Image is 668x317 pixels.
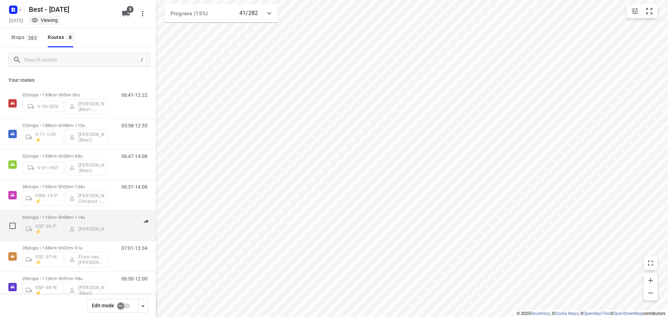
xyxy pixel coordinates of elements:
[26,34,39,41] span: 282
[127,6,134,13] span: 8
[121,245,148,251] p: 07:01-13:34
[119,7,133,21] button: 8
[121,276,148,282] p: 06:50-12:00
[6,219,19,233] span: Select
[31,17,58,24] div: Viewing
[92,303,114,308] span: Edit mode
[121,153,148,159] p: 06:47-14:06
[583,311,610,316] a: OpenMapTiles
[121,92,148,98] p: 06:41-12:22
[642,4,656,18] button: Fit zoom
[22,276,107,281] p: 20 stops • 112km • 4h51m • 58u
[613,311,642,316] a: OpenStreetMap
[136,7,150,21] button: More
[165,4,278,22] div: Progress (15%)41/282
[170,10,208,17] span: Progress (15%)
[121,184,148,190] p: 06:31-14:08
[24,55,138,65] input: Search routes
[8,77,148,84] p: Your routes
[239,9,258,17] p: 41/282
[48,33,77,42] div: Routes
[628,4,642,18] button: Map settings
[627,4,658,18] div: small contained button group
[22,123,107,128] p: 22 stops • 188km • 6h48m • 113u
[555,311,579,316] a: Stadia Maps
[66,33,75,40] span: 8
[139,215,153,229] button: Send to driver
[517,311,665,316] li: © 2025 , © , © © contributors
[531,311,550,316] a: Routetitan
[22,184,107,189] p: 38 stops • 155km • 8h20m • 104u
[139,301,147,310] div: Driver app settings
[11,33,41,42] span: Stops
[121,123,148,128] p: 05:58-12:55
[22,215,107,220] p: 60 stops • 116km • 8h38m • 114u
[22,153,107,159] p: 52 stops • 153km • 6h58m • 88u
[138,56,146,64] div: /
[22,245,107,251] p: 28 stops • 138km • 6h32m • 91u
[22,92,107,97] p: 32 stops • 155km • 6h5m • 60u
